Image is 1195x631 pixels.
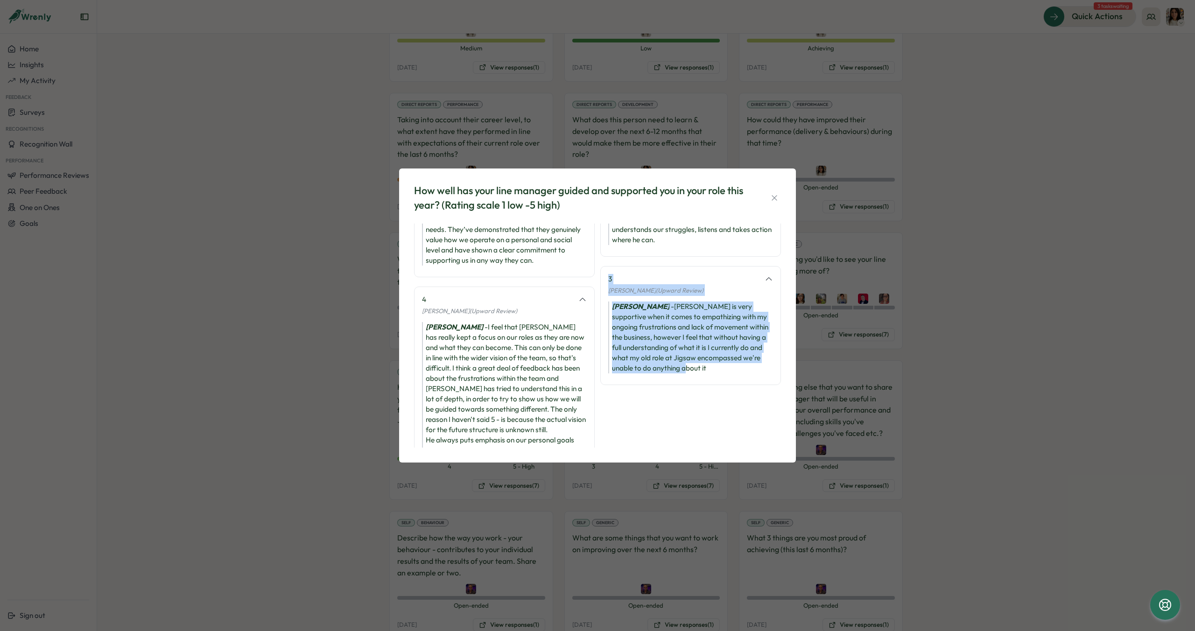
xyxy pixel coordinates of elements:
[612,302,669,311] i: [PERSON_NAME]
[608,214,773,245] div: - I feel that [PERSON_NAME] understands our struggles, listens and takes action where he can.
[608,301,773,373] div: - [PERSON_NAME] is very supportive when it comes to empathizing with my ongoing frustrations and ...
[422,294,573,305] div: 4
[422,322,587,456] div: - I feel that [PERSON_NAME] has really kept a focus on our roles as they are now and what they ca...
[608,287,703,294] span: [PERSON_NAME] (Upward Review)
[422,183,587,266] div: - Since stepping into the role, my manager has done an excellent job of integrating into the team...
[422,307,517,315] span: [PERSON_NAME] (Upward Review)
[612,215,669,224] i: [PERSON_NAME]
[426,323,483,331] i: [PERSON_NAME]
[414,183,745,212] div: How well has your line manager guided and supported you in your role this year? (Rating scale 1 l...
[608,274,759,284] div: 3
